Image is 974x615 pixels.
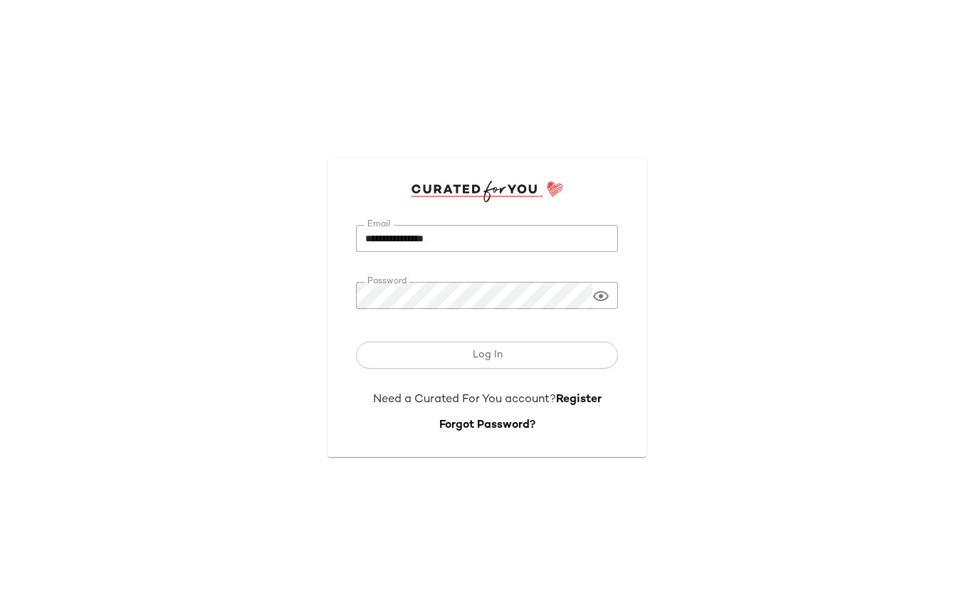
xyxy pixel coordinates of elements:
button: Log In [356,342,618,369]
span: Log In [471,349,502,361]
img: cfy_login_logo.DGdB1djN.svg [411,181,564,202]
a: Register [556,394,602,406]
a: Forgot Password? [439,419,535,431]
span: Need a Curated For You account? [373,394,556,406]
